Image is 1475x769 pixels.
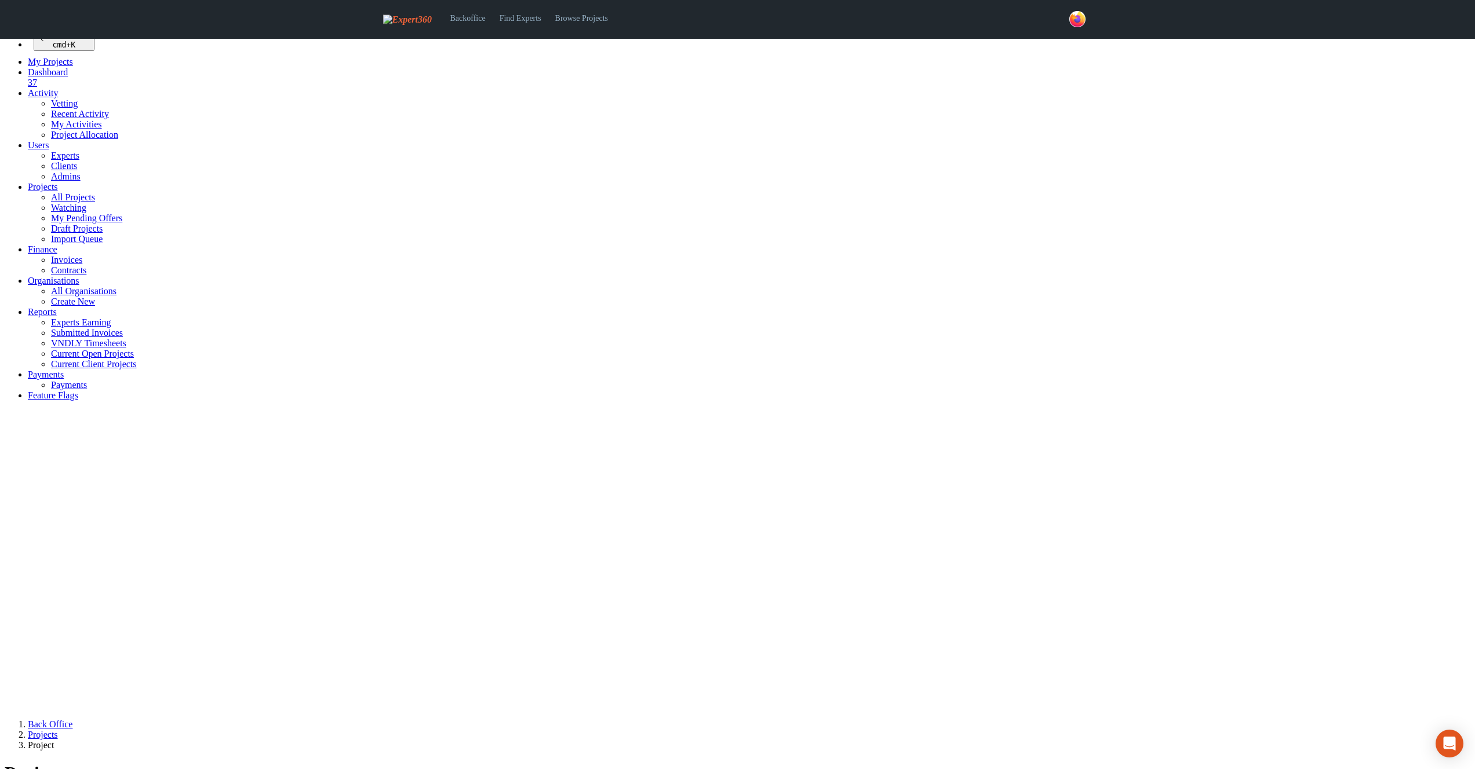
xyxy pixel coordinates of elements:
a: Watching [51,203,86,213]
a: Import Queue [51,234,103,244]
span: 37 [28,78,37,87]
a: Vetting [51,98,78,108]
a: My Activities [51,119,102,129]
a: Feature Flags [28,390,78,400]
a: Organisations [28,276,79,285]
a: Experts [51,151,79,160]
img: 43c7540e-2bad-45db-b78b-6a21b27032e5-normal.png [1069,11,1086,27]
a: Clients [51,161,77,171]
kbd: K [71,41,75,49]
a: All Organisations [51,286,116,296]
a: Submitted Invoices [51,328,123,338]
a: Activity [28,88,58,98]
a: Admins [51,171,81,181]
img: Expert360 [383,14,432,25]
a: My Pending Offers [51,213,122,223]
a: Payments [51,380,87,390]
div: Open Intercom Messenger [1436,730,1463,757]
a: Reports [28,307,57,317]
a: Dashboard 37 [28,67,1470,88]
a: Recent Activity [51,109,109,119]
a: Invoices [51,255,82,265]
a: Projects [28,182,58,192]
li: Project [28,740,1470,750]
a: Experts Earning [51,317,111,327]
div: + [38,41,90,49]
a: Projects [28,730,58,739]
a: Current Client Projects [51,359,137,369]
a: Project Allocation [51,130,118,140]
a: Draft Projects [51,224,103,233]
a: VNDLY Timesheets [51,338,126,348]
a: Payments [28,369,64,379]
a: All Projects [51,192,95,202]
a: Finance [28,244,57,254]
a: My Projects [28,57,73,67]
a: Back Office [28,719,72,729]
a: Create New [51,296,95,306]
kbd: cmd [52,41,66,49]
a: Contracts [51,265,86,275]
a: Current Open Projects [51,349,134,358]
span: Dashboard [28,67,68,77]
a: Users [28,140,49,150]
button: Quick search... cmd+K [34,30,94,51]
